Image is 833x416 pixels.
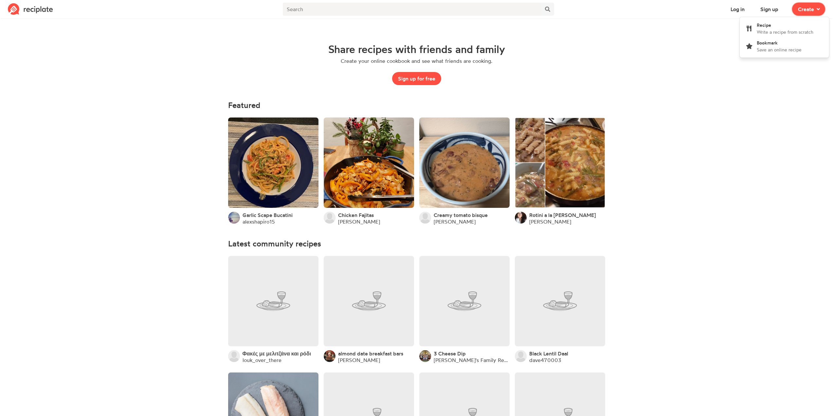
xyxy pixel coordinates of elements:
[434,350,466,357] a: 3 Cheese Dip
[515,350,527,362] img: User's avatar
[754,3,784,16] button: Sign up
[338,357,380,363] a: [PERSON_NAME]
[328,43,505,55] h1: Share recipes with friends and family
[725,3,751,16] button: Log in
[529,350,568,357] a: Black Lentil Daal
[419,350,431,362] img: User's avatar
[243,350,311,357] a: Φακές με μελιτζάνα και ρόδι
[515,212,527,224] img: User's avatar
[283,3,541,16] input: Search
[324,212,335,224] img: User's avatar
[324,350,335,362] img: User's avatar
[798,5,814,13] span: Create
[338,350,403,357] a: almond date breakfast bars
[757,22,771,28] span: Recipe
[243,357,281,363] a: louk_over_there
[228,101,605,110] h4: Featured
[228,350,240,362] img: User's avatar
[757,40,778,45] span: Bookmark
[243,212,293,218] a: Garlic Scape Bucatini
[338,212,374,218] a: Chicken Fajitas
[8,3,53,15] img: Reciplate
[228,212,240,224] img: User's avatar
[434,212,488,218] a: Creamy tomato bisque
[434,218,476,225] a: [PERSON_NAME]
[529,218,571,225] a: [PERSON_NAME]
[228,239,605,248] h4: Latest community recipes
[392,72,441,85] button: Sign up for free
[529,212,596,218] a: Rotini a la [PERSON_NAME]
[341,58,492,64] p: Create your online cookbook and see what friends are cooking.
[757,29,813,35] span: Write a recipe from scratch
[529,357,561,363] a: dave470003
[243,218,275,225] a: alexshapiro15
[419,212,431,224] img: User's avatar
[434,357,510,363] a: [PERSON_NAME]'s Family Recipe Book
[757,47,802,52] span: Save an online recipe
[338,218,380,225] a: [PERSON_NAME]
[792,3,825,16] button: Create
